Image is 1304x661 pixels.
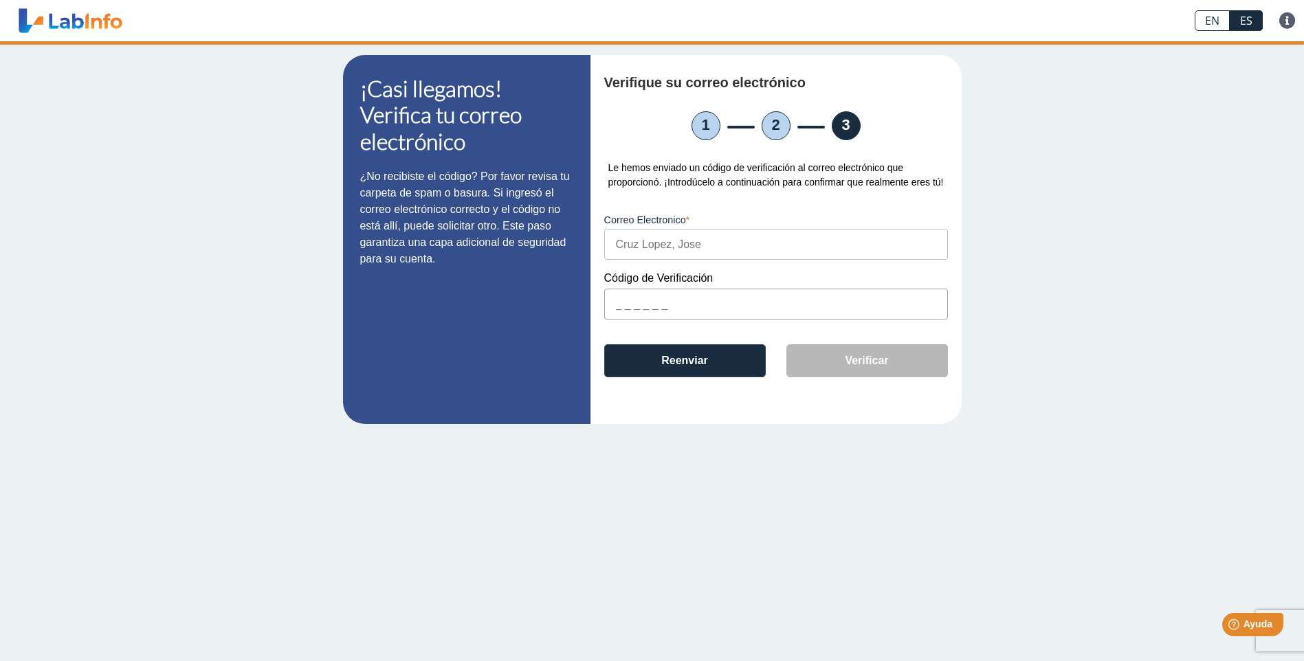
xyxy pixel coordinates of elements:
li: 2 [762,111,791,140]
iframe: Help widget launcher [1182,607,1289,646]
li: 3 [832,111,861,140]
h1: ¡Casi llegamos! Verifica tu correo electrónico [360,76,573,155]
input: _ _ _ _ _ _ [604,289,948,320]
label: Código de Verificación [604,272,948,284]
div: Le hemos enviado un código de verificación al correo electrónico que proporcionó. ¡Introdúcelo a ... [604,161,948,190]
button: Verificar [786,344,948,377]
label: Correo Electronico [604,214,948,225]
a: ES [1230,10,1263,31]
h4: Verifique su correo electrónico [604,74,870,91]
input: Cruz Lopez, Jose [604,229,948,260]
a: EN [1195,10,1230,31]
li: 1 [692,111,720,140]
p: ¿No recibiste el código? Por favor revisa tu carpeta de spam o basura. Si ingresó el correo elect... [360,168,573,267]
button: Reenviar [604,344,766,377]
